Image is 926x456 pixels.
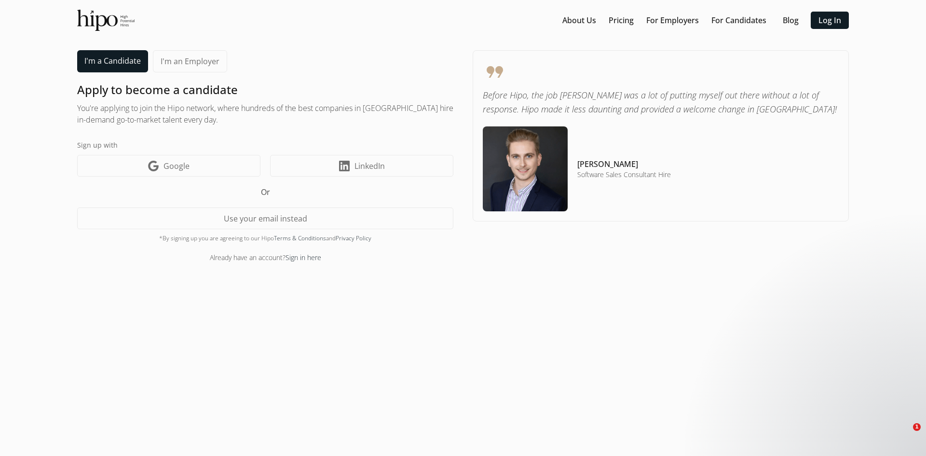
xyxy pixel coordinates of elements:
[577,158,671,170] h4: [PERSON_NAME]
[642,12,703,29] button: For Employers
[783,14,799,26] a: Blog
[711,14,766,26] a: For Candidates
[274,234,326,242] a: Terms & Conditions
[77,102,453,125] h2: You're applying to join the Hipo network, where hundreds of the best companies in [GEOGRAPHIC_DAT...
[77,207,453,229] button: Use your email instead
[336,234,371,242] a: Privacy Policy
[483,126,568,211] img: testimonial-image
[77,10,135,31] img: official-logo
[77,186,453,198] h5: Or
[708,12,770,29] button: For Candidates
[153,50,227,72] a: I'm an Employer
[77,155,260,177] a: Google
[646,14,699,26] a: For Employers
[163,160,190,172] span: Google
[811,12,849,29] button: Log In
[483,60,839,83] span: format_quote
[775,12,806,29] button: Blog
[558,12,600,29] button: About Us
[818,14,841,26] a: Log In
[77,252,453,263] div: Already have an account?
[77,50,148,72] a: I'm a Candidate
[483,88,839,117] p: Before Hipo, the job [PERSON_NAME] was a lot of putting myself out there without a lot of respons...
[270,155,453,177] a: LinkedIn
[577,170,671,180] h5: Software Sales Consultant Hire
[609,14,634,26] a: Pricing
[77,140,453,150] label: Sign up with
[77,234,453,243] div: *By signing up you are agreeing to our Hipo and
[605,12,638,29] button: Pricing
[77,82,453,97] h1: Apply to become a candidate
[286,253,321,262] a: Sign in here
[354,160,385,172] span: LinkedIn
[893,423,916,446] iframe: Intercom live chat
[913,423,921,431] span: 1
[562,14,596,26] a: About Us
